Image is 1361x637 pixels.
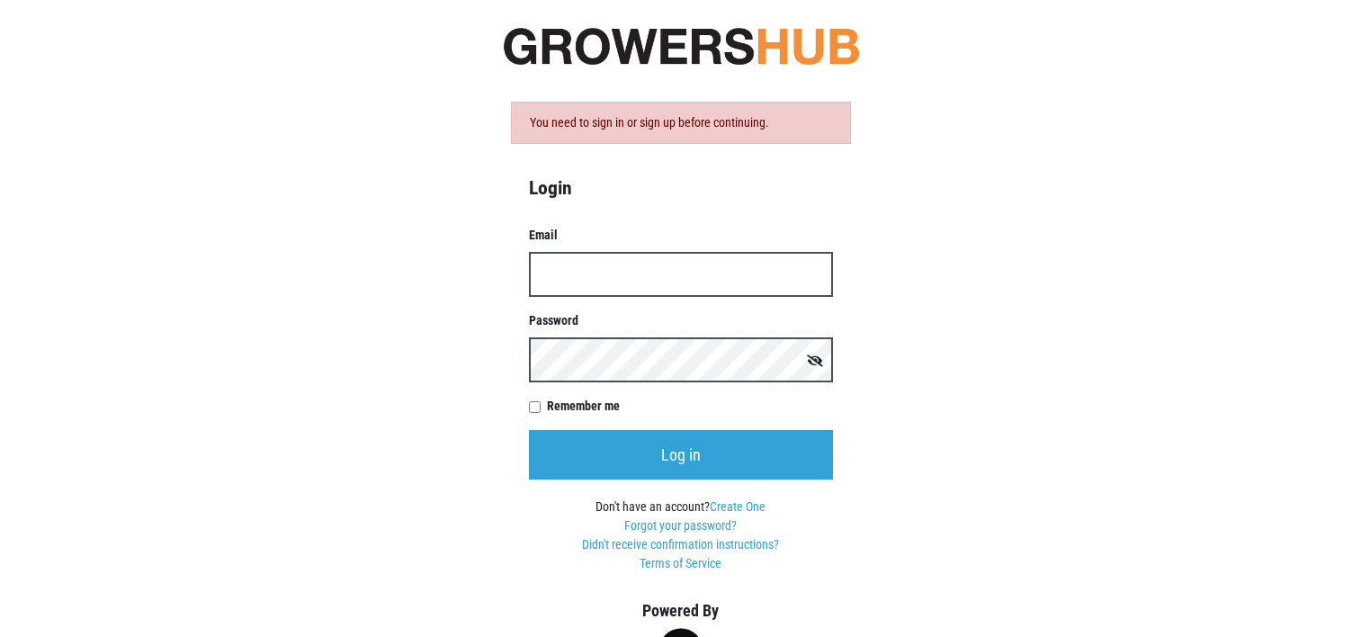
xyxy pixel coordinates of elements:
a: Create One [710,499,766,514]
img: original-fc7597fdc6adbb9d0e2ae620e786d1a2.jpg [501,22,861,69]
div: Don't have an account? [529,498,833,573]
a: Terms of Service [640,556,721,570]
input: Log in [529,430,833,480]
h4: Login [529,176,833,200]
h5: Powered By [501,601,861,621]
label: Password [529,311,833,330]
label: Email [529,226,833,245]
div: You need to sign in or sign up before continuing. [511,102,851,144]
a: Didn't receive confirmation instructions? [582,537,779,552]
a: Forgot your password? [624,518,737,533]
label: Remember me [547,397,833,416]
